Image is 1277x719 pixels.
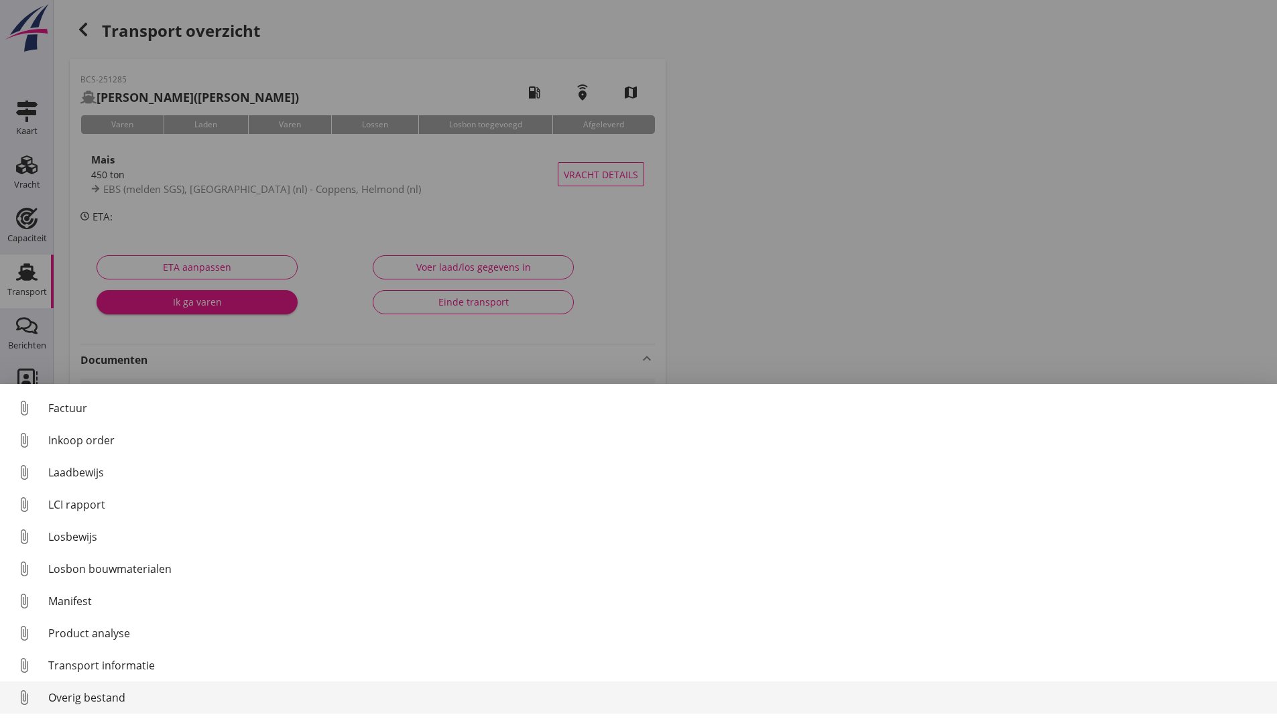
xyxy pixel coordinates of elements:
div: Losbewijs [48,529,1266,545]
i: attach_file [13,687,35,708]
i: attach_file [13,397,35,419]
i: attach_file [13,655,35,676]
i: attach_file [13,558,35,580]
i: attach_file [13,526,35,547]
div: Manifest [48,593,1266,609]
div: Laadbewijs [48,464,1266,480]
i: attach_file [13,623,35,644]
i: attach_file [13,590,35,612]
div: LCI rapport [48,497,1266,513]
i: attach_file [13,494,35,515]
div: Losbon bouwmaterialen [48,561,1266,577]
div: Overig bestand [48,690,1266,706]
div: Product analyse [48,625,1266,641]
div: Factuur [48,400,1266,416]
div: Transport informatie [48,657,1266,673]
div: Inkoop order [48,432,1266,448]
i: attach_file [13,462,35,483]
i: attach_file [13,430,35,451]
